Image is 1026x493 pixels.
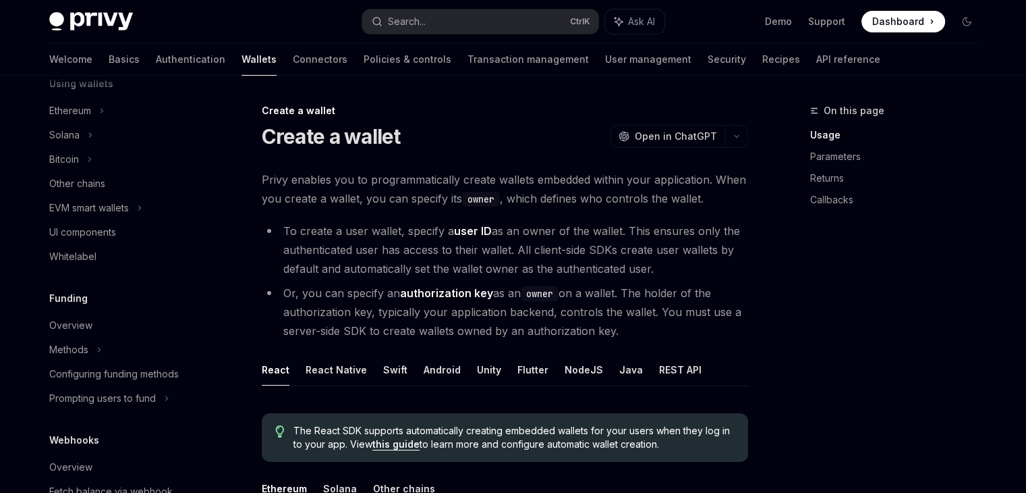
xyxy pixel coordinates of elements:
[462,192,500,207] code: owner
[109,43,140,76] a: Basics
[628,15,655,28] span: Ask AI
[293,43,347,76] a: Connectors
[38,220,211,244] a: UI components
[810,124,988,146] a: Usage
[565,354,603,386] button: NodeJS
[808,15,845,28] a: Support
[49,390,156,407] div: Prompting users to fund
[810,167,988,189] a: Returns
[605,9,664,34] button: Ask AI
[49,432,99,448] h5: Webhooks
[306,354,367,386] button: React Native
[275,425,285,438] svg: Tip
[810,146,988,167] a: Parameters
[521,286,559,301] code: owner
[38,244,211,269] a: Whitelabel
[49,342,88,358] div: Methods
[454,224,492,238] strong: user ID
[824,103,884,119] span: On this page
[49,151,79,167] div: Bitcoin
[262,354,289,386] button: React
[293,424,734,451] span: The React SDK supports automatically creating embedded wallets for your users when they log in to...
[388,14,426,30] div: Search...
[262,222,748,278] li: To create a user wallet, specify a as an owner of the wallet. This ensures only the authenticated...
[241,43,277,76] a: Wallets
[262,170,748,208] span: Privy enables you to programmatically create wallets embedded within your application. When you c...
[49,176,105,192] div: Other chains
[477,354,501,386] button: Unity
[262,104,748,118] div: Create a wallet
[49,127,80,143] div: Solana
[816,43,880,76] a: API reference
[49,366,179,382] div: Configuring funding methods
[605,43,691,76] a: User management
[619,354,643,386] button: Java
[38,455,211,479] a: Overview
[708,43,746,76] a: Security
[49,459,92,475] div: Overview
[517,354,548,386] button: Flutter
[765,15,792,28] a: Demo
[262,284,748,340] li: Or, you can specify an as an on a wallet. The holder of the authorization key, typically your app...
[38,172,211,196] a: Other chains
[38,362,211,386] a: Configuring funding methods
[956,11,977,32] button: Toggle dark mode
[872,15,924,28] span: Dashboard
[861,11,945,32] a: Dashboard
[49,200,129,216] div: EVM smart wallets
[362,9,598,34] button: Search...CtrlK
[49,43,92,76] a: Welcome
[762,43,800,76] a: Recipes
[424,354,461,386] button: Android
[372,438,420,450] a: this guide
[49,249,96,265] div: Whitelabel
[659,354,702,386] button: REST API
[364,43,451,76] a: Policies & controls
[570,16,590,27] span: Ctrl K
[156,43,225,76] a: Authentication
[383,354,407,386] button: Swift
[262,124,401,149] h1: Create a wallet
[49,12,133,31] img: dark logo
[49,224,116,240] div: UI components
[49,103,91,119] div: Ethereum
[400,286,493,300] strong: authorization key
[635,130,717,143] span: Open in ChatGPT
[49,317,92,334] div: Overview
[467,43,589,76] a: Transaction management
[810,189,988,211] a: Callbacks
[49,290,88,307] h5: Funding
[610,125,725,148] button: Open in ChatGPT
[38,313,211,338] a: Overview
